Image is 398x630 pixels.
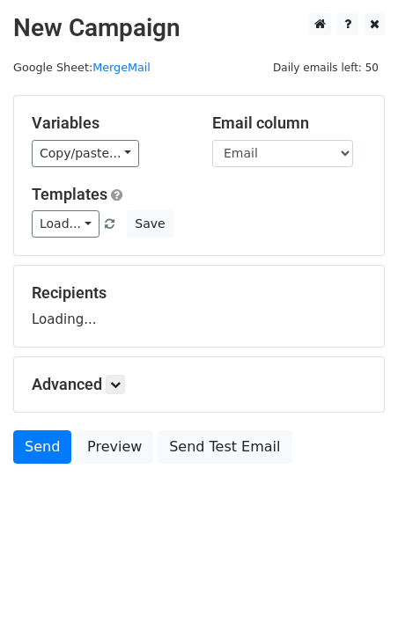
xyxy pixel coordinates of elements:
[13,430,71,464] a: Send
[32,140,139,167] a: Copy/paste...
[32,283,366,329] div: Loading...
[158,430,291,464] a: Send Test Email
[92,61,151,74] a: MergeMail
[13,61,151,74] small: Google Sheet:
[76,430,153,464] a: Preview
[267,58,385,77] span: Daily emails left: 50
[32,185,107,203] a: Templates
[127,210,173,238] button: Save
[32,210,99,238] a: Load...
[32,114,186,133] h5: Variables
[32,283,366,303] h5: Recipients
[32,375,366,394] h5: Advanced
[212,114,366,133] h5: Email column
[267,61,385,74] a: Daily emails left: 50
[13,13,385,43] h2: New Campaign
